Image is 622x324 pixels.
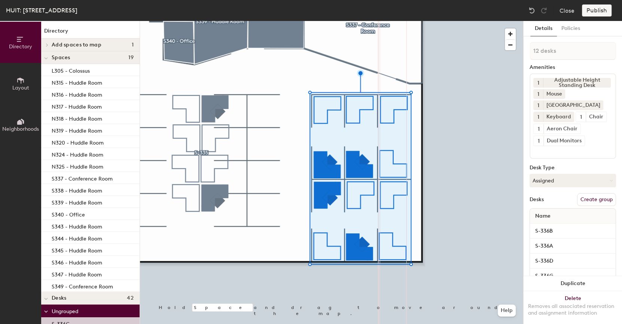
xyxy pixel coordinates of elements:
[534,124,543,134] button: 1
[52,78,102,86] p: N315 - Huddle Room
[577,193,616,206] button: Create group
[52,102,102,110] p: N317 - Huddle Room
[528,303,618,317] div: Removes all associated reservation and assignment information
[52,149,103,158] p: N324 - Huddle Room
[531,209,554,223] span: Name
[52,185,102,194] p: S338 - Huddle Room
[52,257,102,266] p: S346 - Huddle Room
[52,161,103,170] p: N325 - Huddle Room
[52,66,90,74] p: L305 - Colossus
[9,43,32,50] span: Directory
[543,78,611,88] div: Adjustable Height Standing Desk
[52,269,102,278] p: S347 - Huddle Room
[531,241,614,251] input: Unnamed desk
[531,271,614,281] input: Unnamed desk
[128,55,134,61] span: 19
[576,112,586,122] button: 1
[6,6,77,15] div: HUIT: [STREET_ADDRESS]
[41,27,140,39] h1: Directory
[52,209,85,218] p: S340 - Office
[537,113,539,121] span: 1
[537,90,539,98] span: 1
[52,42,101,48] span: Add spaces to map
[52,295,66,301] span: Desks
[2,126,39,132] span: Neighborhoods
[52,197,102,206] p: S339 - Huddle Room
[533,89,543,99] button: 1
[132,42,134,48] span: 1
[530,21,557,36] button: Details
[531,226,614,236] input: Unnamed desk
[528,7,536,14] img: Undo
[538,125,540,133] span: 1
[530,197,544,203] div: Desks
[543,112,574,122] div: Keyboard
[533,78,543,88] button: 1
[127,295,134,301] span: 42
[52,137,104,146] p: N320 - Huddle Room
[524,291,622,324] button: DeleteRemoves all associated reservation and assignment information
[540,7,548,14] img: Redo
[543,124,580,134] div: Aeron Chair
[52,55,70,61] span: Spaces
[531,256,614,266] input: Unnamed desk
[52,113,102,122] p: N318 - Huddle Room
[586,112,606,122] div: Chair
[52,90,102,98] p: N316 - Huddle Room
[498,305,516,317] button: Help
[52,308,78,315] span: Ungrouped
[537,79,539,87] span: 1
[52,233,102,242] p: S344 - Huddle Room
[530,64,616,70] div: Amenities
[543,89,565,99] div: Mouse
[580,113,582,121] span: 1
[543,100,603,110] div: [GEOGRAPHIC_DATA]
[530,165,616,171] div: Desk Type
[52,125,102,134] p: N319 - Huddle Room
[557,21,585,36] button: Policies
[52,245,102,254] p: S345 - Huddle Room
[52,281,113,290] p: S349 - Conference Room
[533,100,543,110] button: 1
[12,85,29,91] span: Layout
[524,276,622,291] button: Duplicate
[530,174,616,187] button: Assigned
[534,136,543,146] button: 1
[52,221,102,230] p: S343 - Huddle Room
[538,137,540,145] span: 1
[560,4,574,16] button: Close
[537,102,539,109] span: 1
[52,173,113,182] p: S337 - Conference Room
[533,112,543,122] button: 1
[543,136,585,146] div: Dual Monitors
